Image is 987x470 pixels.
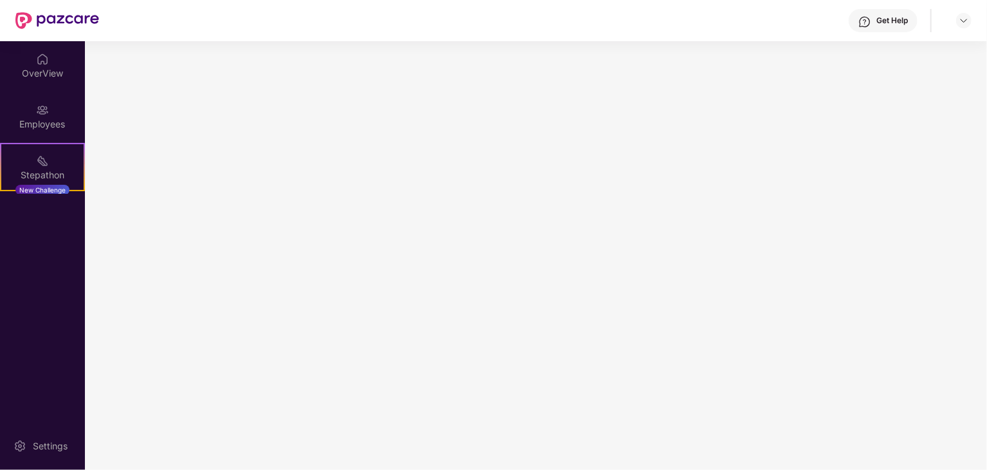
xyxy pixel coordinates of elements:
img: svg+xml;base64,PHN2ZyBpZD0iRHJvcGRvd24tMzJ4MzIiIHhtbG5zPSJodHRwOi8vd3d3LnczLm9yZy8yMDAwL3N2ZyIgd2... [959,15,969,26]
div: Stepathon [1,169,84,182]
div: Get Help [876,15,908,26]
img: New Pazcare Logo [15,12,99,29]
img: svg+xml;base64,PHN2ZyBpZD0iSG9tZSIgeG1sbnM9Imh0dHA6Ly93d3cudzMub3JnLzIwMDAvc3ZnIiB3aWR0aD0iMjAiIG... [36,53,49,66]
img: svg+xml;base64,PHN2ZyBpZD0iU2V0dGluZy0yMHgyMCIgeG1sbnM9Imh0dHA6Ly93d3cudzMub3JnLzIwMDAvc3ZnIiB3aW... [14,440,26,453]
img: svg+xml;base64,PHN2ZyBpZD0iRW1wbG95ZWVzIiB4bWxucz0iaHR0cDovL3d3dy53My5vcmcvMjAwMC9zdmciIHdpZHRoPS... [36,104,49,117]
div: Settings [29,440,71,453]
img: svg+xml;base64,PHN2ZyB4bWxucz0iaHR0cDovL3d3dy53My5vcmcvMjAwMC9zdmciIHdpZHRoPSIyMSIgaGVpZ2h0PSIyMC... [36,155,49,167]
img: svg+xml;base64,PHN2ZyBpZD0iSGVscC0zMngzMiIgeG1sbnM9Imh0dHA6Ly93d3cudzMub3JnLzIwMDAvc3ZnIiB3aWR0aD... [858,15,871,28]
div: New Challenge [15,185,69,195]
